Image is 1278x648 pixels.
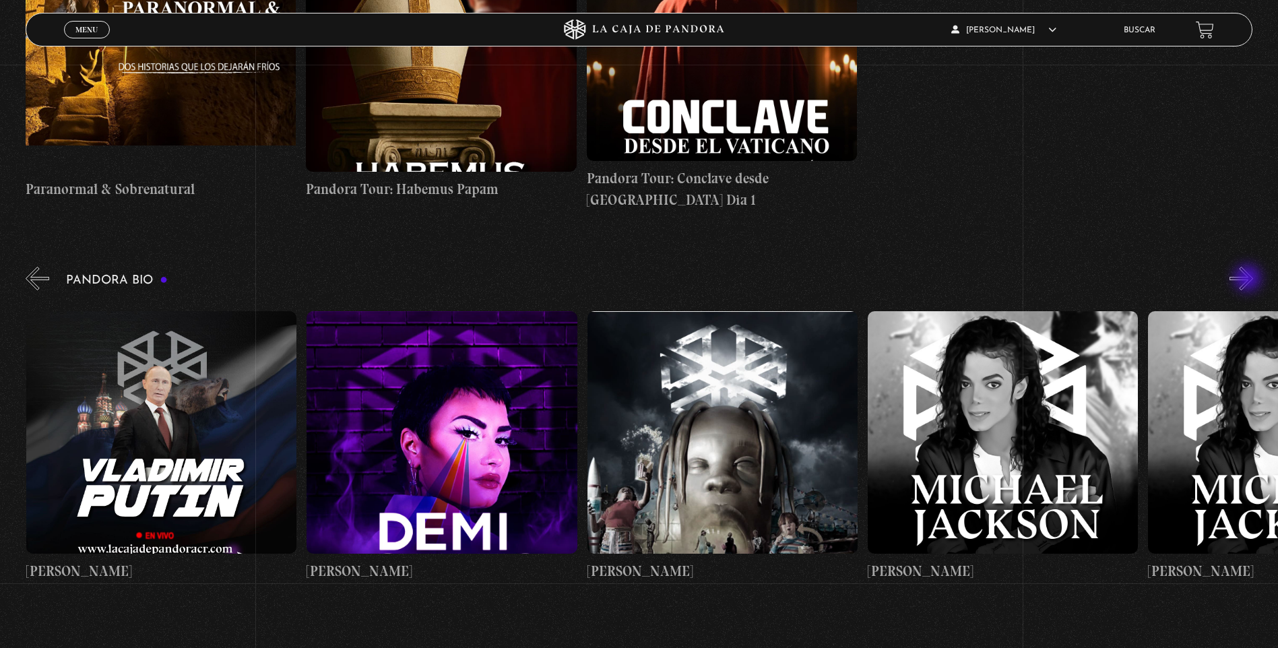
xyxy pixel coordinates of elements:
span: [PERSON_NAME] [951,26,1056,34]
h4: [PERSON_NAME] [587,560,858,582]
span: Menu [75,26,98,34]
h4: [PERSON_NAME] [868,560,1138,582]
a: Buscar [1124,26,1155,34]
span: Cerrar [71,37,103,46]
h3: Pandora Bio [66,274,168,287]
a: [PERSON_NAME] [587,300,858,592]
h4: [PERSON_NAME] [26,560,296,582]
a: View your shopping cart [1196,21,1214,39]
h4: [PERSON_NAME] [307,560,577,582]
button: Previous [26,267,49,290]
h4: Pandora Tour: Habemus Papam [306,179,576,200]
button: Next [1229,267,1253,290]
a: [PERSON_NAME] [868,300,1138,592]
a: [PERSON_NAME] [26,300,296,592]
h4: Paranormal & Sobrenatural [26,179,296,200]
a: [PERSON_NAME] [307,300,577,592]
h4: Pandora Tour: Conclave desde [GEOGRAPHIC_DATA] Dia 1 [587,168,857,210]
